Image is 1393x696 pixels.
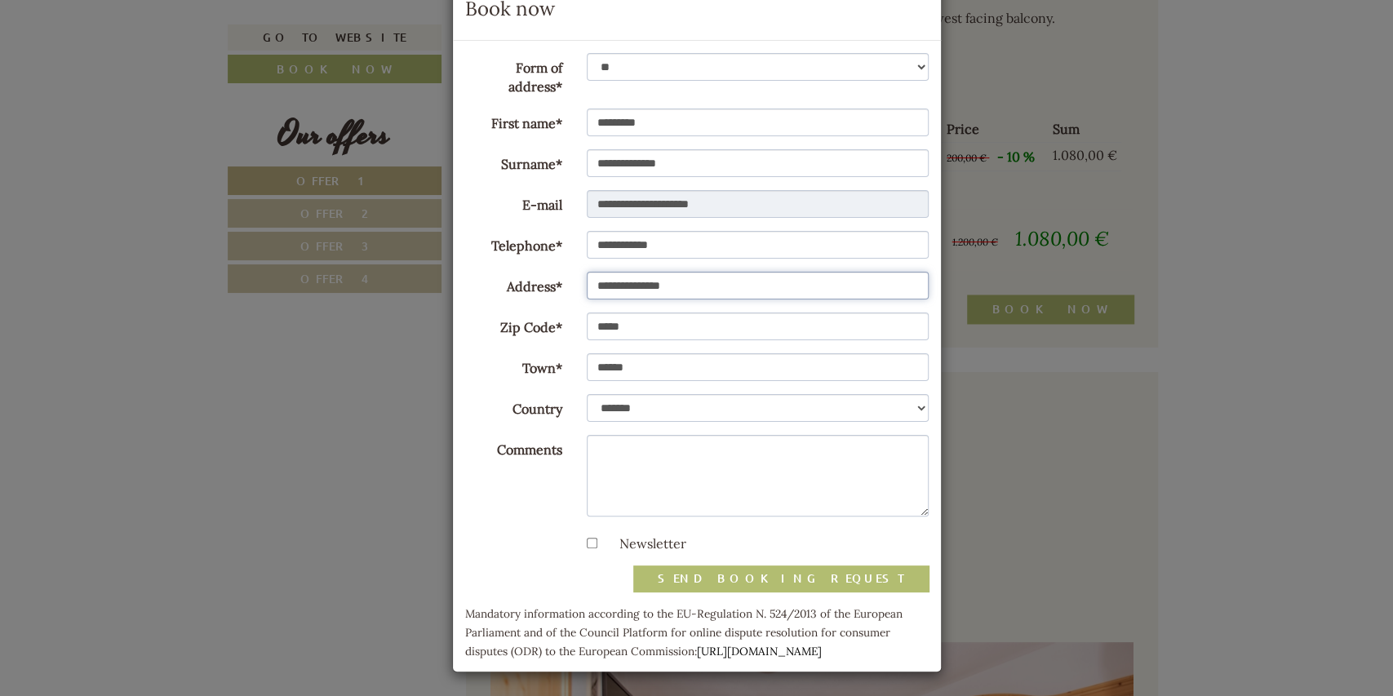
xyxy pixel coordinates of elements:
small: Mandatory information according to the EU-Regulation N. 524/2013 of the European Parliament and o... [465,606,903,658]
label: Address* [453,272,575,296]
label: Form of address* [453,53,575,96]
label: E-mail [453,190,575,215]
label: Zip Code* [453,313,575,337]
label: Town* [453,353,575,378]
label: First name* [453,109,575,133]
label: Surname* [453,149,575,174]
label: Telephone* [453,231,575,255]
label: Country [453,394,575,419]
label: Comments [453,435,575,459]
a: [URL][DOMAIN_NAME] [697,644,822,658]
button: send booking request [633,565,929,592]
label: Newsletter [603,534,686,553]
